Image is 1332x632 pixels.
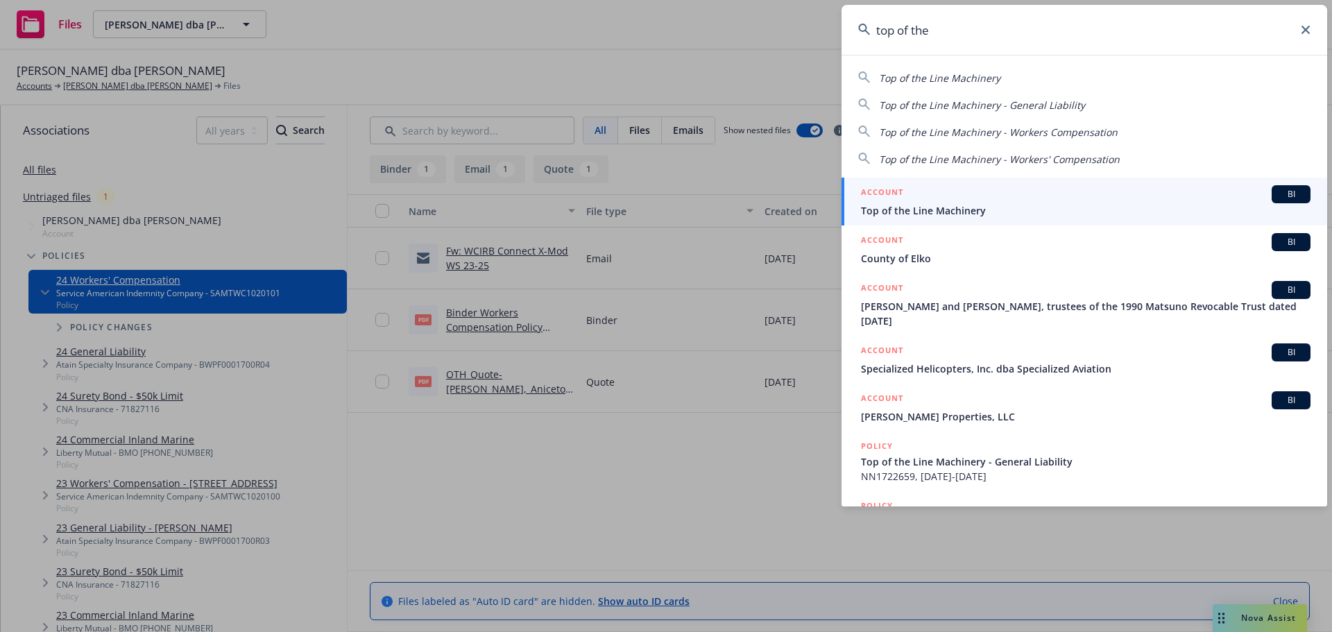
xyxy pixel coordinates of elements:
[861,361,1310,376] span: Specialized Helicopters, Inc. dba Specialized Aviation
[861,233,903,250] h5: ACCOUNT
[1277,346,1305,359] span: BI
[861,281,903,298] h5: ACCOUNT
[842,432,1327,491] a: POLICYTop of the Line Machinery - General LiabilityNN1722659, [DATE]-[DATE]
[842,5,1327,55] input: Search...
[861,185,903,202] h5: ACCOUNT
[861,439,893,453] h5: POLICY
[879,126,1118,139] span: Top of the Line Machinery - Workers Compensation
[842,225,1327,273] a: ACCOUNTBICounty of Elko
[861,469,1310,484] span: NN1722659, [DATE]-[DATE]
[879,71,1000,85] span: Top of the Line Machinery
[1277,284,1305,296] span: BI
[842,178,1327,225] a: ACCOUNTBITop of the Line Machinery
[842,384,1327,432] a: ACCOUNTBI[PERSON_NAME] Properties, LLC
[842,336,1327,384] a: ACCOUNTBISpecialized Helicopters, Inc. dba Specialized Aviation
[1277,188,1305,200] span: BI
[879,99,1085,112] span: Top of the Line Machinery - General Liability
[861,251,1310,266] span: County of Elko
[861,409,1310,424] span: [PERSON_NAME] Properties, LLC
[861,203,1310,218] span: Top of the Line Machinery
[879,153,1120,166] span: Top of the Line Machinery - Workers' Compensation
[842,273,1327,336] a: ACCOUNTBI[PERSON_NAME] and [PERSON_NAME], trustees of the 1990 Matsuno Revocable Trust dated [DATE]
[1277,236,1305,248] span: BI
[842,491,1327,551] a: POLICY
[861,299,1310,328] span: [PERSON_NAME] and [PERSON_NAME], trustees of the 1990 Matsuno Revocable Trust dated [DATE]
[861,499,893,513] h5: POLICY
[861,391,903,408] h5: ACCOUNT
[861,343,903,360] h5: ACCOUNT
[1277,394,1305,407] span: BI
[861,454,1310,469] span: Top of the Line Machinery - General Liability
